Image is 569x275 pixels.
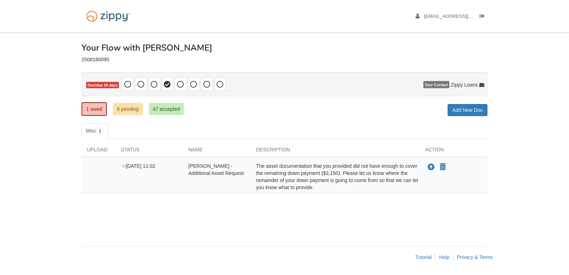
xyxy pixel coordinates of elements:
span: Overdue 24 days [86,82,119,89]
span: Zippy Loans [451,81,478,88]
a: 1 owed [82,102,107,116]
a: Misc [82,123,108,139]
a: Log out [480,14,487,21]
div: Upload [82,146,115,157]
a: Help [439,254,449,260]
span: Your Contact [423,81,449,88]
button: Upload Edward Olivares Lopez - Additional Asset Request [427,162,435,172]
span: [DATE] 11:02 [121,163,155,169]
span: adominguez6804@gmail.com [424,14,506,19]
div: 2508180095 [82,57,487,63]
span: [PERSON_NAME] - Additional Asset Request [188,163,244,176]
span: 1 [96,128,104,135]
div: Name [183,146,251,157]
img: Logo [82,7,135,25]
a: 8 pending [113,103,143,115]
a: Tutorial [415,254,432,260]
a: 47 accepted [149,103,184,115]
a: Add New Doc [448,104,487,116]
div: Description [251,146,420,157]
div: Status [115,146,183,157]
div: Action [420,146,487,157]
div: The asset documentation that you provided did not have enough to cover the remaining down payment... [251,162,420,191]
a: edit profile [416,14,506,21]
h1: Your Flow with [PERSON_NAME] [82,43,212,52]
button: Declare Edward Olivares Lopez - Additional Asset Request not applicable [439,163,447,171]
a: Privacy & Terms [457,254,493,260]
